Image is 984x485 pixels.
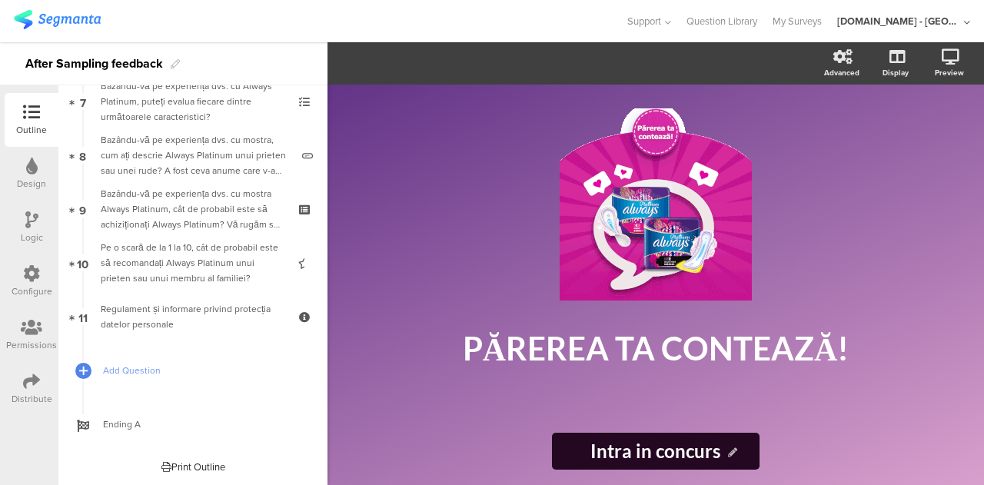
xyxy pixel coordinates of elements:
span: Add Question [103,363,300,378]
div: Bazându-vă pe experiența dvs. cu mostra, cum ați descrie Always Platinum unui prieten sau unei ru... [101,132,291,178]
a: 8 Bazându-vă pe experiența dvs. cu mostra, cum ați descrie Always Platinum unui prieten sau unei ... [62,128,324,182]
span: 7 [80,93,86,110]
span: 9 [79,201,86,218]
div: Permissions [6,338,57,352]
p: PĂREREA TA CONTEAZĂ! [371,329,940,368]
div: Design [17,177,46,191]
div: Configure [12,284,52,298]
a: Ending A [62,397,324,451]
div: Preview [935,67,964,78]
div: [DOMAIN_NAME] - [GEOGRAPHIC_DATA] [837,14,960,28]
div: Bazându-vă pe experiența dvs. cu mostra Always Platinum, cât de probabil este să achiziționați Al... [101,186,284,232]
div: Regulament și informare privind protecția datelor personale [101,301,284,332]
div: After Sampling feedback [25,51,163,76]
span: 8 [79,147,86,164]
div: Pe o scară de la 1 la 10, cât de probabil este să recomandați Always Platinum unui prieten sau un... [101,240,284,286]
div: Outline [16,123,47,137]
img: segmanta logo [14,10,101,29]
div: Bazându-vă pe experiența dvs. cu Always Platinum, puteți evalua fiecare dintre următoarele caract... [101,78,284,125]
a: 9 Bazându-vă pe experiența dvs. cu mostra Always Platinum, cât de probabil este să achiziționați ... [62,182,324,236]
div: Display [883,67,909,78]
div: Distribute [12,392,52,406]
div: Logic [21,231,43,244]
span: 11 [78,308,88,325]
span: Ending A [103,417,300,432]
a: 11 Regulament și informare privind protecția datelor personale [62,290,324,344]
span: 10 [77,254,88,271]
a: 10 Pe o scară de la 1 la 10, cât de probabil este să recomandați Always Platinum unui prieten sau... [62,236,324,290]
div: Print Outline [161,460,225,474]
a: 7 Bazându-vă pe experiența dvs. cu Always Platinum, puteți evalua fiecare dintre următoarele cara... [62,75,324,128]
span: Support [627,14,661,28]
input: Start [552,433,760,470]
div: Advanced [824,67,859,78]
